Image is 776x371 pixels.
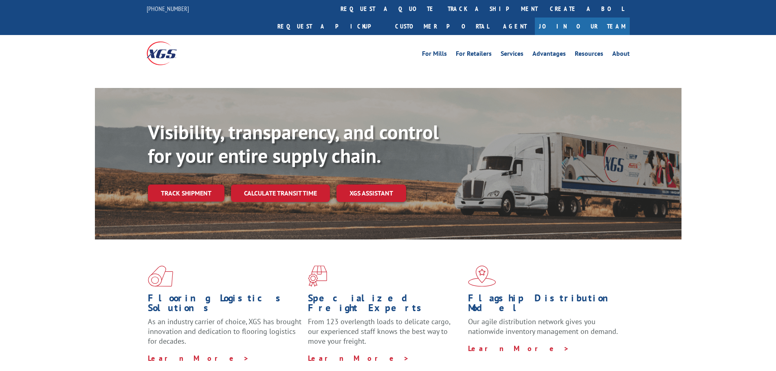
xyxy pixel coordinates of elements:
[422,50,447,59] a: For Mills
[612,50,630,59] a: About
[575,50,603,59] a: Resources
[336,184,406,202] a: XGS ASSISTANT
[271,18,389,35] a: Request a pickup
[148,184,224,202] a: Track shipment
[148,317,301,346] span: As an industry carrier of choice, XGS has brought innovation and dedication to flooring logistics...
[468,344,569,353] a: Learn More >
[468,266,496,287] img: xgs-icon-flagship-distribution-model-red
[495,18,535,35] a: Agent
[389,18,495,35] a: Customer Portal
[148,293,302,317] h1: Flooring Logistics Solutions
[501,50,523,59] a: Services
[532,50,566,59] a: Advantages
[148,266,173,287] img: xgs-icon-total-supply-chain-intelligence-red
[308,266,327,287] img: xgs-icon-focused-on-flooring-red
[468,317,618,336] span: Our agile distribution network gives you nationwide inventory management on demand.
[456,50,492,59] a: For Retailers
[308,353,409,363] a: Learn More >
[147,4,189,13] a: [PHONE_NUMBER]
[308,317,462,353] p: From 123 overlength loads to delicate cargo, our experienced staff knows the best way to move you...
[148,119,439,168] b: Visibility, transparency, and control for your entire supply chain.
[468,293,622,317] h1: Flagship Distribution Model
[231,184,330,202] a: Calculate transit time
[308,293,462,317] h1: Specialized Freight Experts
[535,18,630,35] a: Join Our Team
[148,353,249,363] a: Learn More >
